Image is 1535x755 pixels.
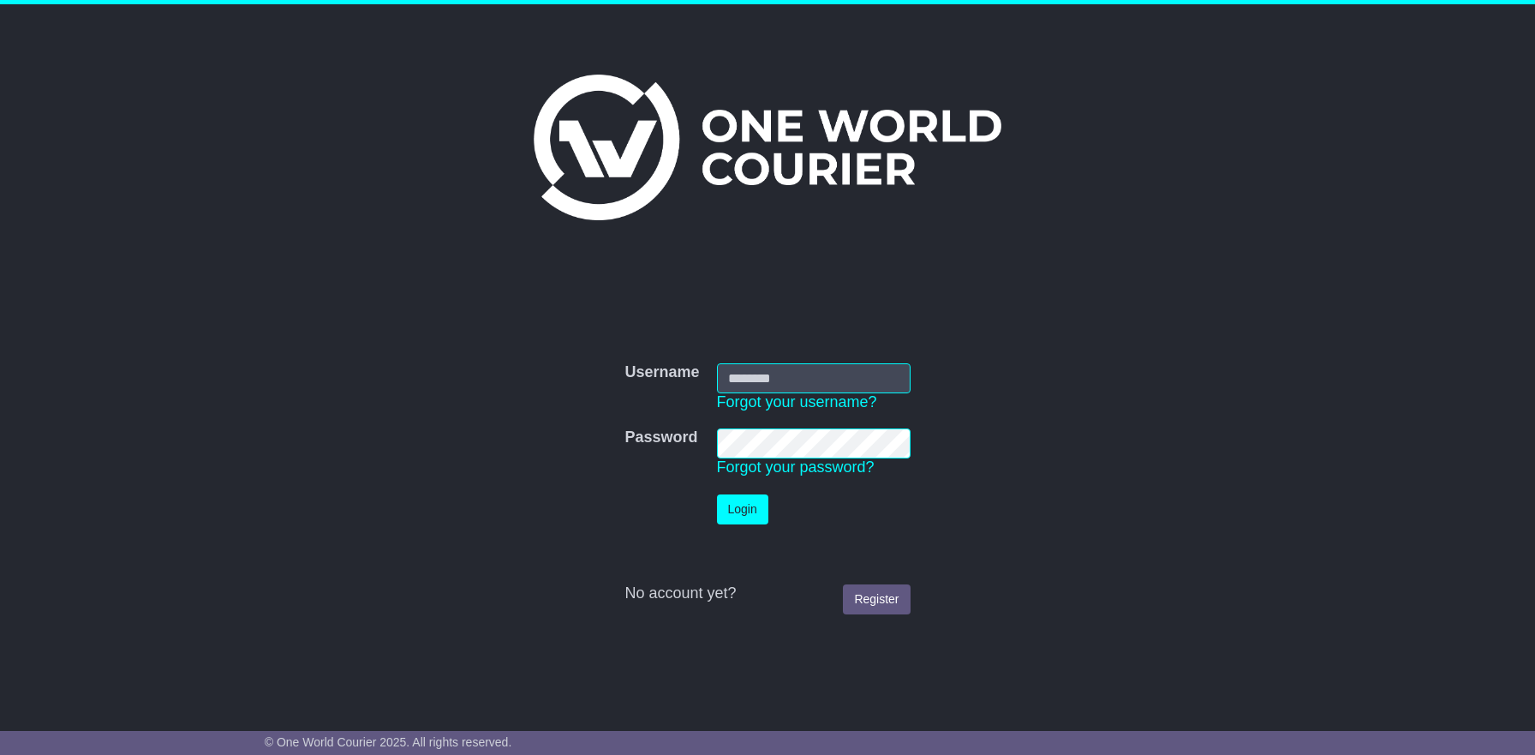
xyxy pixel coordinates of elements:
label: Username [624,363,699,382]
label: Password [624,428,697,447]
img: One World [534,75,1001,220]
a: Register [843,584,910,614]
span: © One World Courier 2025. All rights reserved. [265,735,512,749]
a: Forgot your password? [717,458,875,476]
a: Forgot your username? [717,393,877,410]
button: Login [717,494,768,524]
div: No account yet? [624,584,910,603]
